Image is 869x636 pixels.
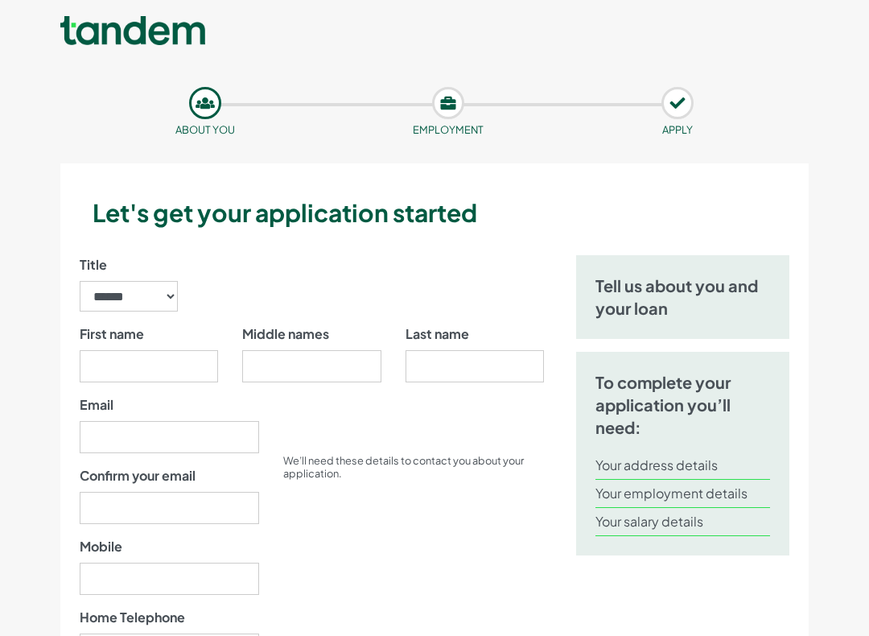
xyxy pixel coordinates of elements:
[595,508,770,536] li: Your salary details
[406,324,469,344] label: Last name
[175,123,235,136] small: About you
[283,454,524,480] small: We’ll need these details to contact you about your application.
[242,324,329,344] label: Middle names
[80,608,185,627] label: Home Telephone
[80,324,144,344] label: First name
[413,123,484,136] small: Employment
[80,466,196,485] label: Confirm your email
[80,537,122,556] label: Mobile
[80,255,107,275] label: Title
[93,196,802,229] h3: Let's get your application started
[595,480,770,508] li: Your employment details
[595,371,770,439] h5: To complete your application you’ll need:
[595,452,770,480] li: Your address details
[80,395,113,415] label: Email
[595,275,770,320] h5: Tell us about you and your loan
[662,123,693,136] small: APPLY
